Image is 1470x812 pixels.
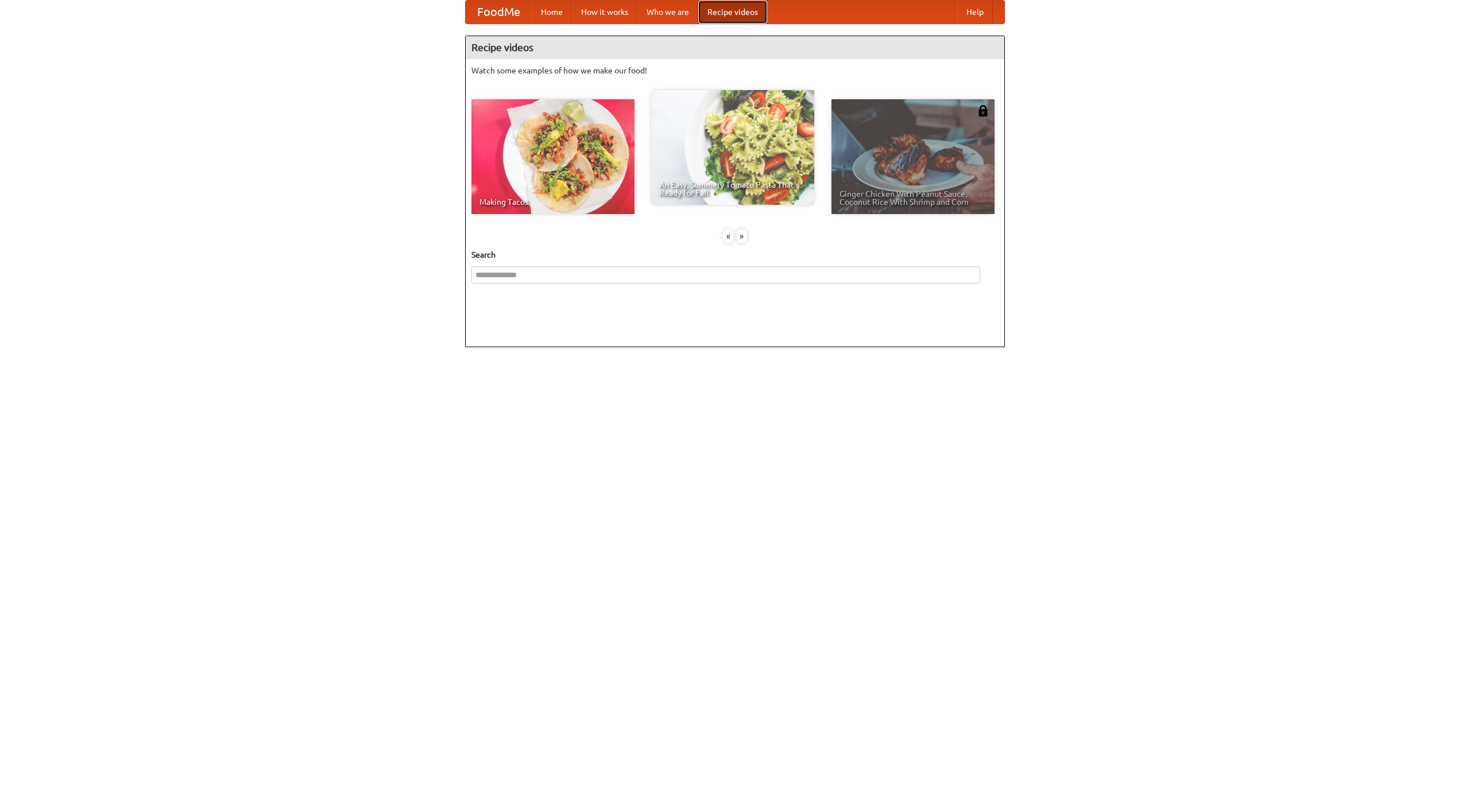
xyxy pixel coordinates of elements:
a: Home [532,1,572,24]
div: « [723,229,733,243]
a: Making Tacos [471,99,635,214]
a: Help [957,1,993,24]
a: How it works [572,1,637,24]
span: An Easy, Summery Tomato Pasta That's Ready for Fall [659,181,806,197]
h5: Search [471,249,999,261]
img: 483408.png [977,105,989,116]
a: Who we are [637,1,698,24]
a: Recipe videos [698,1,767,24]
a: FoodMe [466,1,532,24]
p: Watch some examples of how we make our food! [471,65,999,76]
h4: Recipe videos [466,36,1004,59]
a: An Easy, Summery Tomato Pasta That's Ready for Fall [651,90,814,205]
div: » [737,229,747,243]
span: Making Tacos [479,198,626,206]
